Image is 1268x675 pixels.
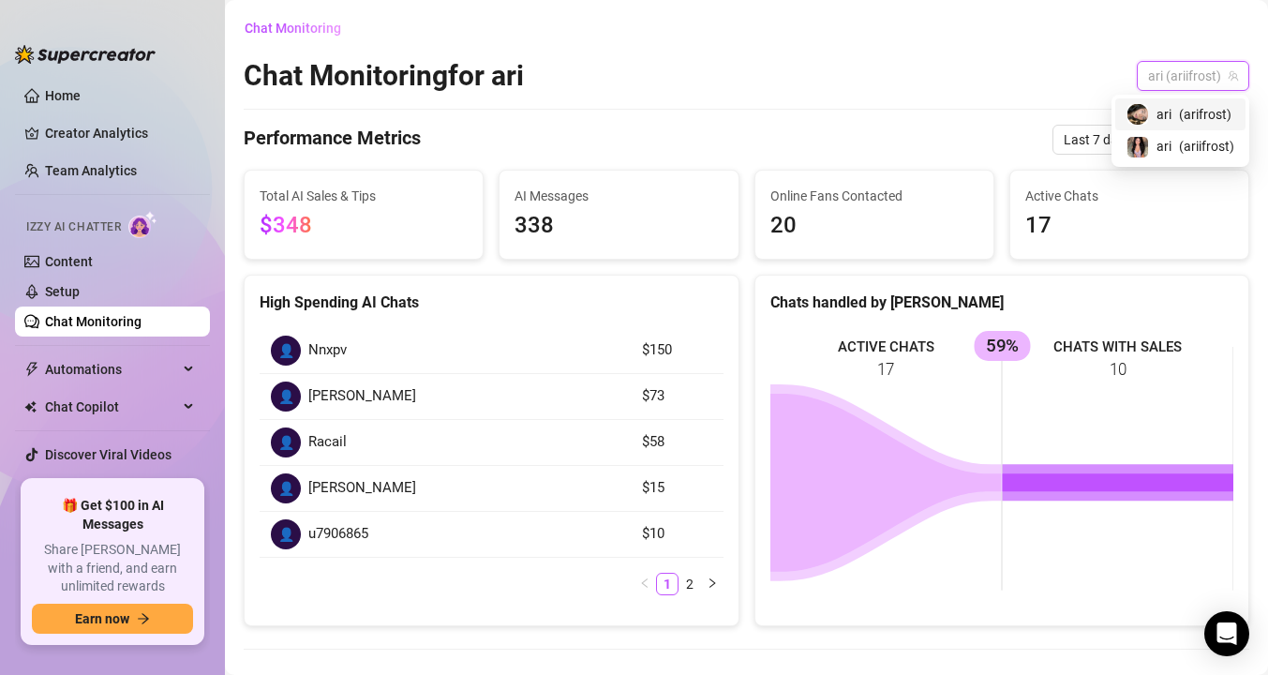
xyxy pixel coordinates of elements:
[260,291,724,314] div: High Spending AI Chats
[245,21,341,36] span: Chat Monitoring
[32,541,193,596] span: Share [PERSON_NAME] with a friend, and earn unlimited rewards
[639,577,650,589] span: left
[657,574,678,594] a: 1
[15,45,156,64] img: logo-BBDzfeDw.svg
[260,186,468,206] span: Total AI Sales & Tips
[707,577,718,589] span: right
[45,118,195,148] a: Creator Analytics
[1156,104,1171,125] span: ari
[308,523,368,546] span: u7906865
[634,573,656,595] button: left
[244,125,421,155] h4: Performance Metrics
[1204,611,1249,656] div: Open Intercom Messenger
[656,573,679,595] li: 1
[1064,126,1238,154] span: Last 7 days
[1025,186,1233,206] span: Active Chats
[701,573,724,595] button: right
[75,611,129,626] span: Earn now
[260,212,312,238] span: $348
[1179,104,1231,125] span: ( arifrost )
[679,573,701,595] li: 2
[244,58,524,94] h2: Chat Monitoring for ari
[770,208,978,244] span: 20
[45,284,80,299] a: Setup
[271,336,301,366] div: 👤
[24,400,37,413] img: Chat Copilot
[642,431,712,454] article: $58
[642,385,712,408] article: $73
[45,254,93,269] a: Content
[271,473,301,503] div: 👤
[26,218,121,236] span: Izzy AI Chatter
[1127,137,1148,157] img: ari
[1025,208,1233,244] span: 17
[515,208,723,244] span: 338
[308,477,416,500] span: [PERSON_NAME]
[271,427,301,457] div: 👤
[137,612,150,625] span: arrow-right
[308,431,347,454] span: Racail
[45,447,172,462] a: Discover Viral Videos
[45,88,81,103] a: Home
[1127,104,1148,125] img: ari
[1156,136,1171,157] span: ari
[1228,70,1239,82] span: team
[45,314,142,329] a: Chat Monitoring
[1179,136,1234,157] span: ( ariifrost )
[642,339,712,362] article: $150
[308,339,347,362] span: Nnxpv
[32,604,193,634] button: Earn nowarrow-right
[271,382,301,412] div: 👤
[679,574,700,594] a: 2
[642,477,712,500] article: $15
[642,523,712,546] article: $10
[45,392,178,422] span: Chat Copilot
[128,211,157,238] img: AI Chatter
[32,497,193,533] span: 🎁 Get $100 in AI Messages
[701,573,724,595] li: Next Page
[271,519,301,549] div: 👤
[308,385,416,408] span: [PERSON_NAME]
[634,573,656,595] li: Previous Page
[244,13,356,43] button: Chat Monitoring
[515,186,723,206] span: AI Messages
[45,163,137,178] a: Team Analytics
[770,291,1234,314] div: Chats handled by [PERSON_NAME]
[45,354,178,384] span: Automations
[770,186,978,206] span: Online Fans Contacted
[1148,62,1238,90] span: ari (ariifrost)
[24,362,39,377] span: thunderbolt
